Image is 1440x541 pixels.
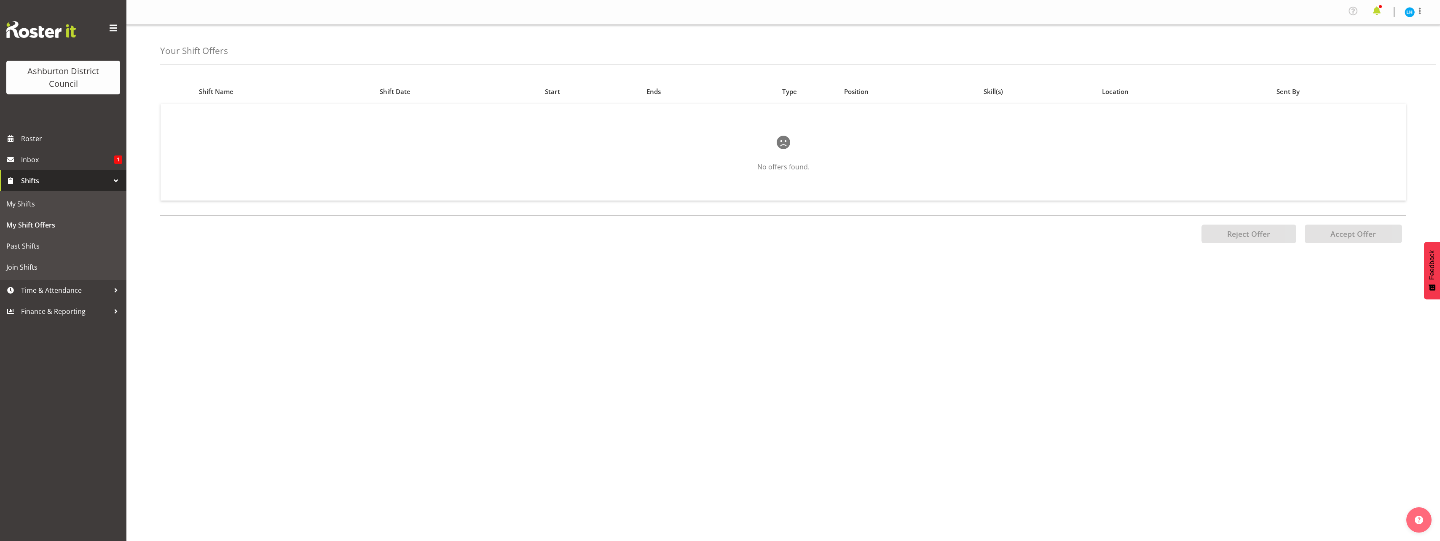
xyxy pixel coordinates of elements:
span: Inbox [21,153,114,166]
p: No offers found. [188,162,1379,172]
img: louisa-horman11701.jpg [1405,7,1415,17]
span: Time & Attendance [21,284,110,297]
span: Roster [21,132,122,145]
img: Rosterit website logo [6,21,76,38]
span: Join Shifts [6,261,120,273]
span: 1 [114,155,122,164]
div: Location [1102,87,1240,96]
div: Sent By [1276,87,1401,96]
span: Accept Offer [1330,229,1376,239]
button: Accept Offer [1305,225,1402,243]
div: Ends [646,87,735,96]
button: Reject Offer [1201,225,1296,243]
h4: Your Shift Offers [160,46,228,56]
span: My Shift Offers [6,219,120,231]
img: help-xxl-2.png [1415,516,1423,524]
div: Position [844,87,974,96]
a: My Shifts [2,193,124,214]
a: Past Shifts [2,236,124,257]
span: Past Shifts [6,240,120,252]
div: Shift Name [199,87,370,96]
span: Shifts [21,174,110,187]
div: Type [744,87,834,96]
button: Feedback - Show survey [1424,242,1440,299]
div: Shift Date [380,87,535,96]
a: My Shift Offers [2,214,124,236]
span: Reject Offer [1227,229,1270,239]
div: Skill(s) [984,87,1093,96]
span: Feedback [1428,250,1436,280]
div: Ashburton District Council [15,65,112,90]
span: Finance & Reporting [21,305,110,318]
div: Start [545,87,637,96]
a: Join Shifts [2,257,124,278]
span: My Shifts [6,198,120,210]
